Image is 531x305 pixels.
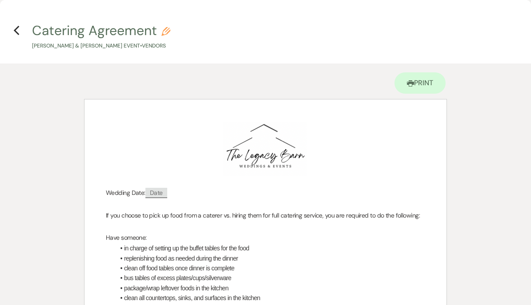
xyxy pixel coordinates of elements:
span: package/wrap leftover foods in the kitchen [124,285,229,292]
span: Wedding Date: [106,189,145,197]
span: Date [145,188,167,198]
span: clean off food tables once dinner is complete [124,265,234,272]
span: If you choose to pick up food from a caterer vs. hiring them for full catering service, you are r... [106,211,420,219]
span: in charge of setting up the buffet tables for the food [124,245,249,252]
span: Have someone: [106,234,147,242]
span: bus tables of excess plates/cups/silverware [124,274,231,281]
span: clean all countertops, sinks, and surfaces in the kitchen [124,294,260,301]
a: Print [394,72,446,94]
span: replenishing food as needed during the dinner [124,255,238,262]
img: Screen Shot 2024-01-18 at 6.23.08 PM.png [223,122,307,176]
p: [PERSON_NAME] & [PERSON_NAME] Event • Vendors [32,42,170,50]
button: Catering Agreement[PERSON_NAME] & [PERSON_NAME] Event•Vendors [32,24,170,50]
